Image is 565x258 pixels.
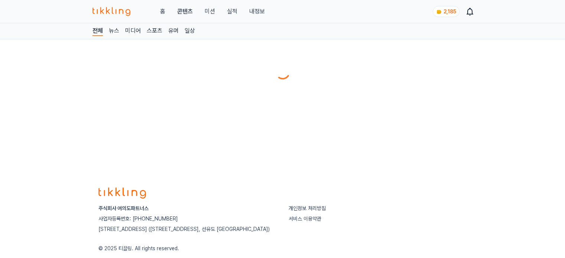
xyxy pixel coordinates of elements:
[160,7,165,16] a: 홈
[444,9,456,14] span: 2,185
[177,7,193,16] a: 콘텐츠
[98,245,467,252] p: © 2025 티끌링. All rights reserved.
[98,225,277,233] p: [STREET_ADDRESS] ([STREET_ADDRESS], 선유도 [GEOGRAPHIC_DATA])
[185,26,195,36] a: 일상
[249,7,265,16] a: 내정보
[168,26,179,36] a: 유머
[289,205,326,211] a: 개인정보 처리방침
[98,187,146,199] img: logo
[109,26,119,36] a: 뉴스
[436,9,442,15] img: coin
[98,215,277,222] p: 사업자등록번호: [PHONE_NUMBER]
[289,216,321,222] a: 서비스 이용약관
[205,7,215,16] button: 미션
[92,26,103,36] a: 전체
[147,26,162,36] a: 스포츠
[92,7,131,16] img: 티끌링
[125,26,141,36] a: 미디어
[433,6,458,17] a: coin 2,185
[98,205,277,212] p: 주식회사 여의도파트너스
[227,7,237,16] a: 실적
